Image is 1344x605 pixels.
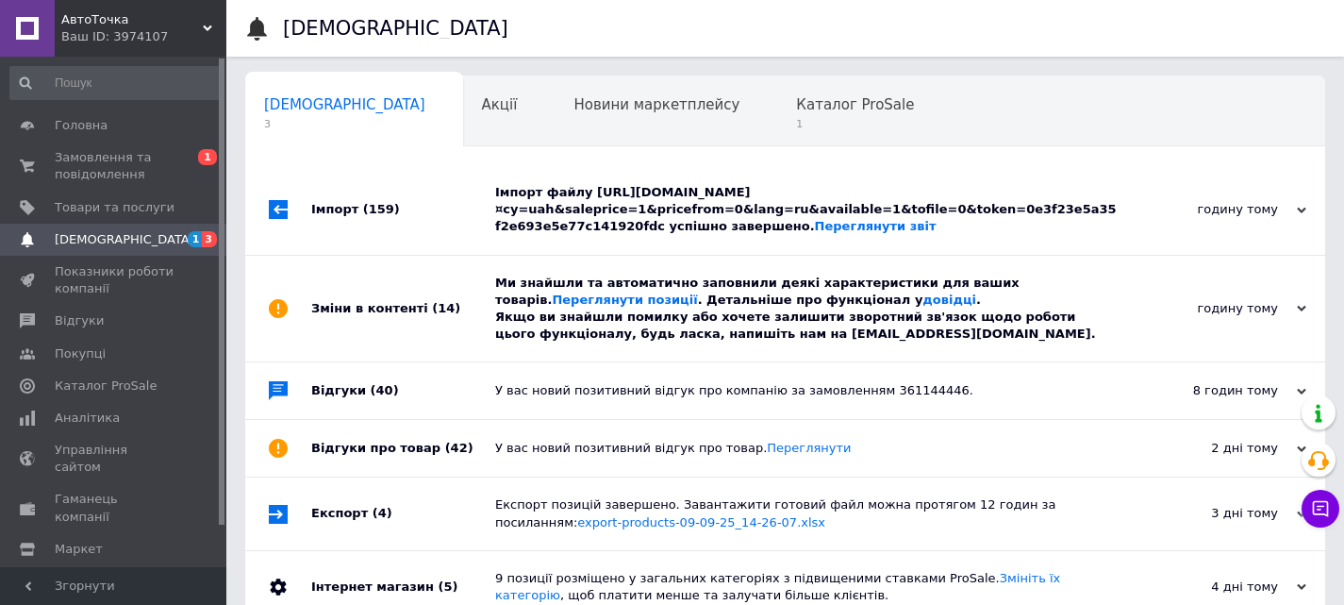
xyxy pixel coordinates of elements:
[55,541,103,558] span: Маркет
[1118,382,1306,399] div: 8 годин тому
[363,202,400,216] span: (159)
[482,96,518,113] span: Акції
[311,256,495,362] div: Зміни в контенті
[311,478,495,549] div: Експорт
[432,301,460,315] span: (14)
[55,149,174,183] span: Замовлення та повідомлення
[552,293,697,307] a: Переглянути позиції
[1118,300,1306,317] div: годину тому
[55,345,106,362] span: Покупці
[796,96,914,113] span: Каталог ProSale
[796,117,914,131] span: 1
[922,293,976,307] a: довідці
[1118,579,1306,596] div: 4 дні тому
[371,383,399,397] span: (40)
[55,410,120,427] span: Аналітика
[573,96,739,113] span: Новини маркетплейсу
[311,165,495,255] div: Імпорт
[198,149,217,165] span: 1
[202,231,217,247] span: 3
[264,96,425,113] span: [DEMOGRAPHIC_DATA]
[1118,201,1306,218] div: годину тому
[264,117,425,131] span: 3
[311,362,495,419] div: Відгуки
[445,441,473,455] span: (42)
[815,219,937,233] a: Переглянути звіт
[495,275,1118,344] div: Ми знайшли та автоматично заповнили деякі характеристики для ваших товарів. . Детальніше про функ...
[311,420,495,477] div: Відгуки про товар
[495,184,1118,236] div: Імпорт файлу [URL][DOMAIN_NAME]¤cy=uah&saleprice=1&pricefrom=0&lang=ru&available=1&tofile=0&token...
[1118,440,1306,457] div: 2 дні тому
[188,231,203,247] span: 1
[55,199,174,216] span: Товари та послуги
[577,515,825,529] a: export-products-09-09-25_14-26-07.xlsx
[438,580,457,594] span: (5)
[495,571,1060,602] a: Змініть їх категорію
[1302,490,1339,528] button: Чат з покупцем
[9,66,223,100] input: Пошук
[283,17,508,40] h1: [DEMOGRAPHIC_DATA]
[495,570,1118,604] div: 9 позиції розміщено у загальних категоріях з підвищеними ставками ProSale. , щоб платити менше та...
[61,11,203,28] span: АвтоТочка
[55,117,108,134] span: Головна
[55,378,157,395] span: Каталог ProSale
[767,441,851,455] a: Переглянути
[55,442,174,476] span: Управління сайтом
[55,231,194,248] span: [DEMOGRAPHIC_DATA]
[495,382,1118,399] div: У вас новий позитивний відгук про компанію за замовленням 361144446.
[373,506,392,520] span: (4)
[55,491,174,525] span: Гаманець компанії
[55,312,104,329] span: Відгуки
[495,496,1118,530] div: Експорт позицій завершено. Завантажити готовий файл можна протягом 12 годин за посиланням:
[61,28,226,45] div: Ваш ID: 3974107
[55,263,174,297] span: Показники роботи компанії
[495,440,1118,457] div: У вас новий позитивний відгук про товар.
[1118,505,1306,522] div: 3 дні тому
